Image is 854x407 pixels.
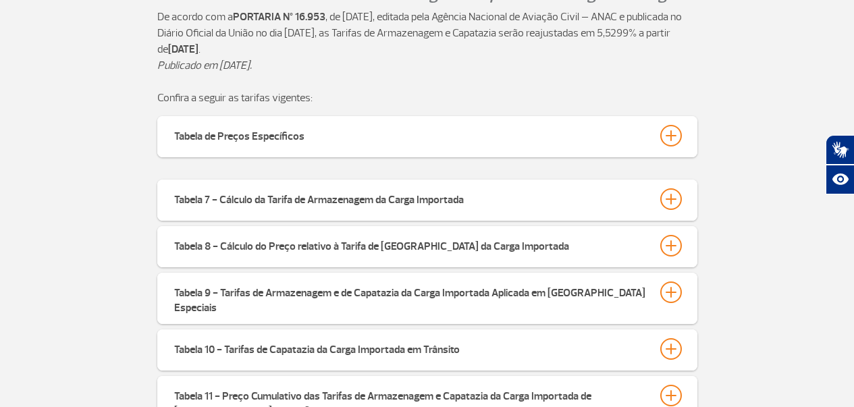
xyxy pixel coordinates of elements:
[168,43,198,56] strong: [DATE]
[157,90,697,106] p: Confira a seguir as tarifas vigentes:
[826,135,854,194] div: Plugin de acessibilidade da Hand Talk.
[174,235,569,254] div: Tabela 8 - Cálculo do Preço relativo à Tarifa de [GEOGRAPHIC_DATA] da Carga Importada
[174,234,681,257] button: Tabela 8 - Cálculo do Preço relativo à Tarifa de [GEOGRAPHIC_DATA] da Carga Importada
[174,281,647,315] div: Tabela 9 - Tarifas de Armazenagem e de Capatazia da Carga Importada Aplicada em [GEOGRAPHIC_DATA]...
[826,165,854,194] button: Abrir recursos assistivos.
[174,338,460,357] div: Tabela 10 - Tarifas de Capatazia da Carga Importada em Trânsito
[174,125,304,144] div: Tabela de Preços Específicos
[174,188,464,207] div: Tabela 7 - Cálculo da Tarifa de Armazenagem da Carga Importada
[157,59,252,72] em: Publicado em [DATE].
[174,281,681,316] button: Tabela 9 - Tarifas de Armazenagem e de Capatazia da Carga Importada Aplicada em [GEOGRAPHIC_DATA]...
[157,9,697,57] p: De acordo com a , de [DATE], editada pela Agência Nacional de Aviação Civil – ANAC e publicada no...
[826,135,854,165] button: Abrir tradutor de língua de sinais.
[174,124,681,147] button: Tabela de Preços Específicos
[174,337,681,360] button: Tabela 10 - Tarifas de Capatazia da Carga Importada em Trânsito
[174,188,681,211] button: Tabela 7 - Cálculo da Tarifa de Armazenagem da Carga Importada
[233,10,325,24] strong: PORTARIA Nº 16.953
